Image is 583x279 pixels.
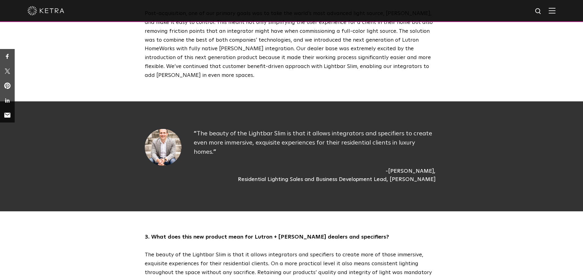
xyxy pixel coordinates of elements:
p: Post-acquisition, one of our primary goals was to take the world’s most advanced light source, [P... [145,9,439,80]
strong: 3. What does this new product mean for Lutron + [PERSON_NAME] dealers and specifiers? [145,234,389,240]
p: The beauty of the Lightbar Slim is that it allows integrators and specifiers to create even more ... [194,129,439,156]
div: Residential Lighting Sales and Business Development Lead, [PERSON_NAME] [238,175,435,184]
img: ketra-logo-2019-white [28,6,64,15]
div: [PERSON_NAME] [386,167,435,175]
img: Hamburger%20Nav.svg [549,8,555,13]
img: search icon [535,8,542,15]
